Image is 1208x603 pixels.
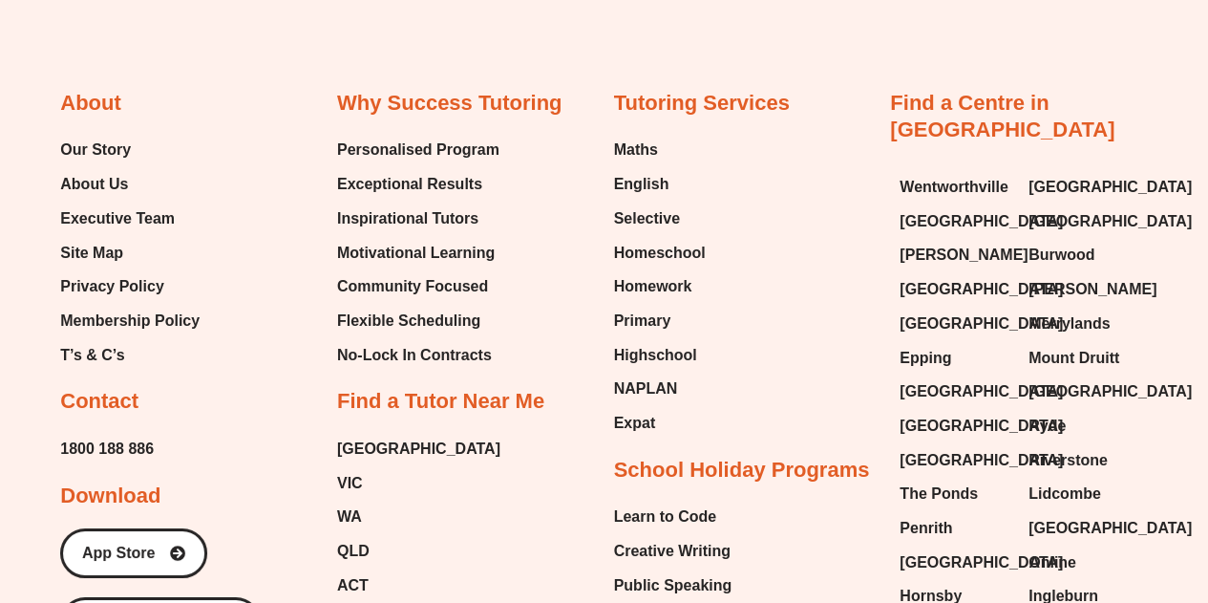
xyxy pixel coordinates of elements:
span: [GEOGRAPHIC_DATA] [900,207,1063,236]
span: W [193,336,202,346]
span:  [120,350,130,359]
span: R [163,350,170,359]
span: H [134,295,147,313]
span: V [151,295,163,313]
span: 8 [99,295,109,313]
span: O [343,350,350,359]
button: Draw [443,2,470,29]
a: Site Map [60,239,200,268]
span: Highschool [614,341,697,370]
span:  [384,350,393,359]
a: Maths [614,136,706,164]
a: English [614,170,706,199]
span:  [368,295,386,313]
span: V [330,295,343,313]
span: Z [257,350,263,359]
span: About Us [60,170,128,199]
span: 7 [232,156,237,163]
span: W [160,295,178,313]
span: ( [99,336,102,346]
span: L [326,295,335,313]
a: QLD [337,537,500,566]
span: H [337,350,344,359]
span: X [456,350,462,359]
a: WA [337,503,500,531]
span: Z [350,350,356,359]
span:  [189,350,199,359]
span:  [205,336,215,346]
span: Mount Druitt [1028,344,1119,373]
span: QLD [337,537,370,566]
span: [GEOGRAPHIC_DATA] [337,435,500,463]
span: D [222,350,228,359]
span: D [202,350,209,359]
span: Q [112,295,126,313]
span: W [387,350,396,359]
a: Wentworthville [900,173,1009,202]
span: \ [197,336,200,346]
span: of ⁨4⁩ [114,2,142,29]
span: Motivational Learning [337,239,495,268]
span: G [188,295,202,313]
span: J [215,295,223,313]
a: [GEOGRAPHIC_DATA] [900,207,1009,236]
span: Q [152,336,159,346]
span: W [313,350,323,359]
span:  [282,295,300,313]
span: ( [416,350,419,359]
span:  [202,336,212,346]
span: L [182,336,188,346]
span: Executive Team [60,205,175,233]
h2: Find a Tutor Near Me [337,388,544,416]
span:  [287,295,306,313]
span: R [104,350,111,359]
a: Membership Policy [60,307,200,335]
span: $ [166,336,172,346]
span: Inspirational Tutors [337,205,478,233]
span:  [358,350,368,359]
a: T’s & C’s [60,341,200,370]
span: X [442,350,449,359]
span: H [213,350,220,359]
a: Motivational Learning [337,239,499,268]
span: 1800 188 886 [60,435,154,463]
span: W [436,350,446,359]
span: L [199,295,208,313]
span: Our Story [60,136,131,164]
span: J [183,350,188,359]
span: L [192,350,198,359]
span: Merrylands [1028,310,1110,338]
span: R [154,350,160,359]
span: V [266,295,279,313]
span: Y [185,336,192,346]
span: V [111,336,117,346]
span:  [225,295,244,313]
span: V [105,336,112,346]
span: L [143,336,149,346]
span: No-Lock In Contracts [337,341,492,370]
a: Personalised Program [337,136,499,164]
span: O [159,350,166,359]
a: [GEOGRAPHIC_DATA] [1028,377,1138,406]
span: L [341,295,350,313]
span: VIC [337,469,363,498]
span: Z [169,350,175,359]
span:  [401,350,411,359]
span: WA [337,503,362,531]
h2: School Holiday Programs [614,457,870,485]
span: Exceptional Results [337,170,482,199]
a: Homeschool [614,239,706,268]
span: H [241,295,254,313]
span: D [117,336,123,346]
iframe: Chat Widget [890,387,1208,603]
a: Homework [614,272,706,301]
a: Highschool [614,341,706,370]
span:  [329,350,339,359]
span: D [167,295,180,313]
span: J [207,350,212,359]
span: W [146,336,156,346]
span: \ [122,336,125,346]
h2: Download [60,483,160,510]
